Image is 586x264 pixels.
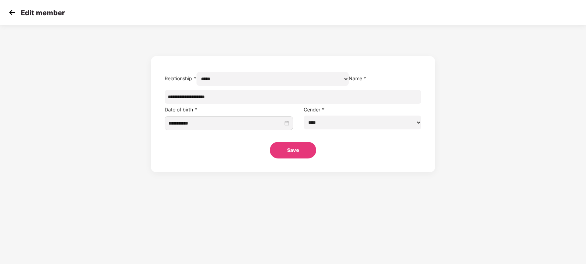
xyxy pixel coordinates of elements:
[165,75,196,81] label: Relationship *
[7,7,17,18] img: svg+xml;base64,PHN2ZyB4bWxucz0iaHR0cDovL3d3dy53My5vcmcvMjAwMC9zdmciIHdpZHRoPSIzMCIgaGVpZ2h0PSIzMC...
[21,9,65,17] p: Edit member
[165,107,198,112] label: Date of birth *
[304,107,325,112] label: Gender *
[349,75,367,81] label: Name *
[270,142,316,158] button: Save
